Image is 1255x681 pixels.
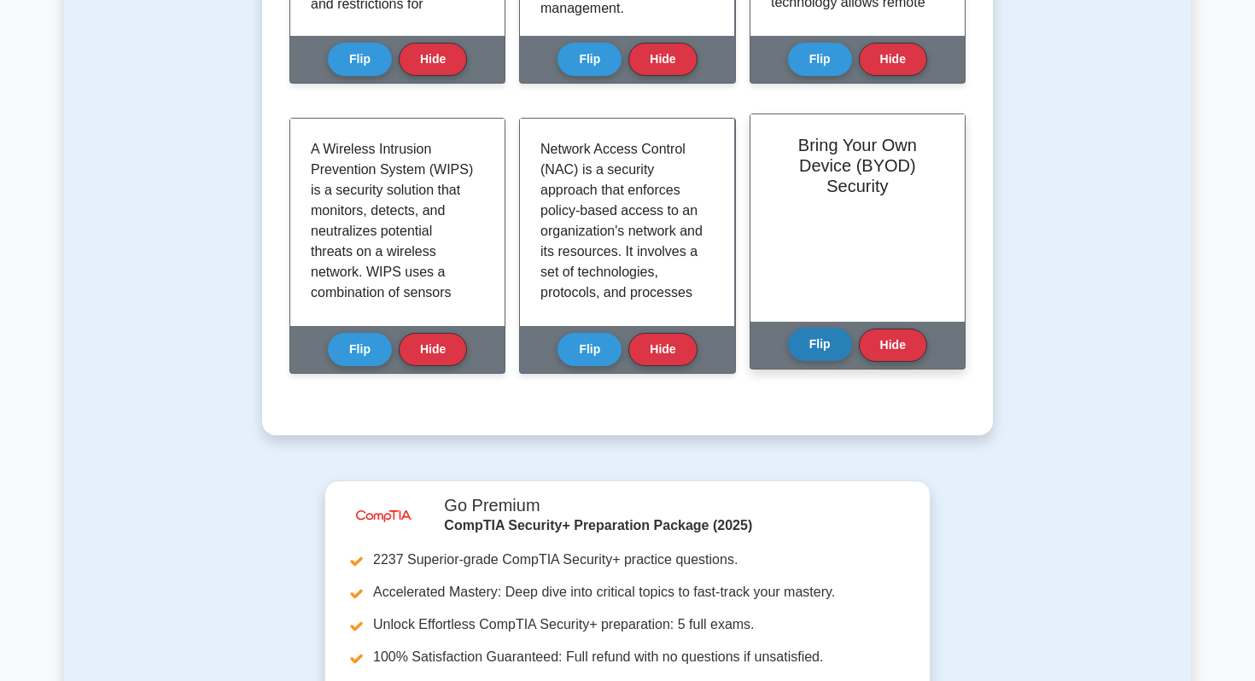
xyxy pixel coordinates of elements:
[328,333,392,366] button: Flip
[628,333,697,366] button: Hide
[771,135,944,196] h2: Bring Your Own Device (BYOD) Security
[859,329,927,362] button: Hide
[628,43,697,76] button: Hide
[557,333,622,366] button: Flip
[557,43,622,76] button: Flip
[788,43,852,76] button: Flip
[399,43,467,76] button: Hide
[328,43,392,76] button: Flip
[788,328,852,361] button: Flip
[399,333,467,366] button: Hide
[859,43,927,76] button: Hide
